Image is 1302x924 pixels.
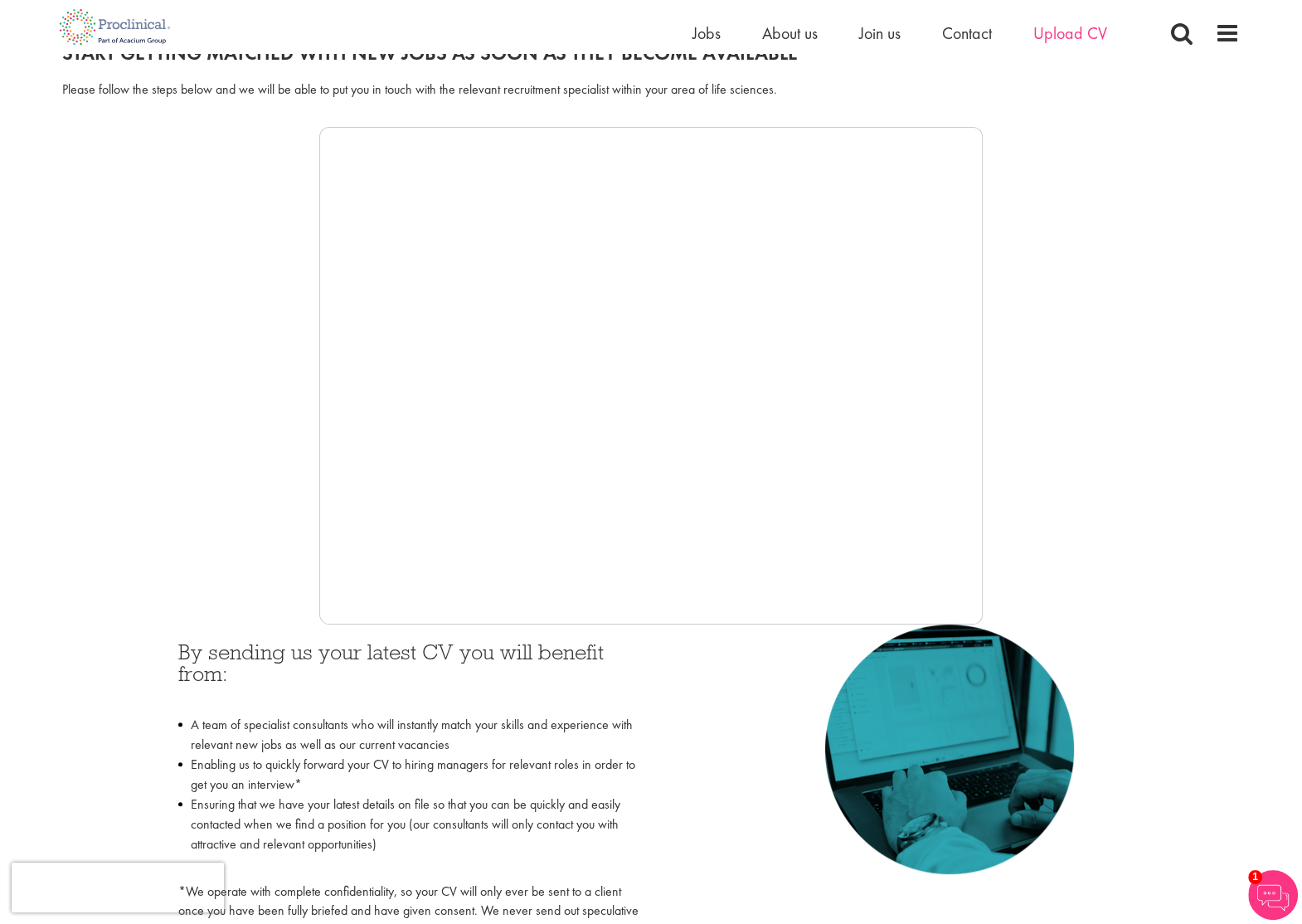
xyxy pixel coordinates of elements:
[1033,22,1107,44] a: Upload CV
[178,755,639,795] li: Enabling us to quickly forward your CV to hiring managers for relevant roles in order to get you ...
[12,863,224,912] iframe: reCAPTCHA
[1248,870,1262,884] span: 1
[942,22,992,44] a: Contact
[762,22,818,44] a: About us
[62,80,1240,100] div: Please follow the steps below and we will be able to put you in touch with the relevant recruitme...
[62,42,1240,64] h2: Start getting matched with new jobs as soon as they become available
[859,22,901,44] a: Join us
[692,22,721,44] a: Jobs
[1248,870,1298,920] img: Chatbot
[178,795,639,874] li: Ensuring that we have your latest details on file so that you can be quickly and easily contacted...
[178,641,639,707] h3: By sending us your latest CV you will benefit from:
[178,715,639,755] li: A team of specialist consultants who will instantly match your skills and experience with relevan...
